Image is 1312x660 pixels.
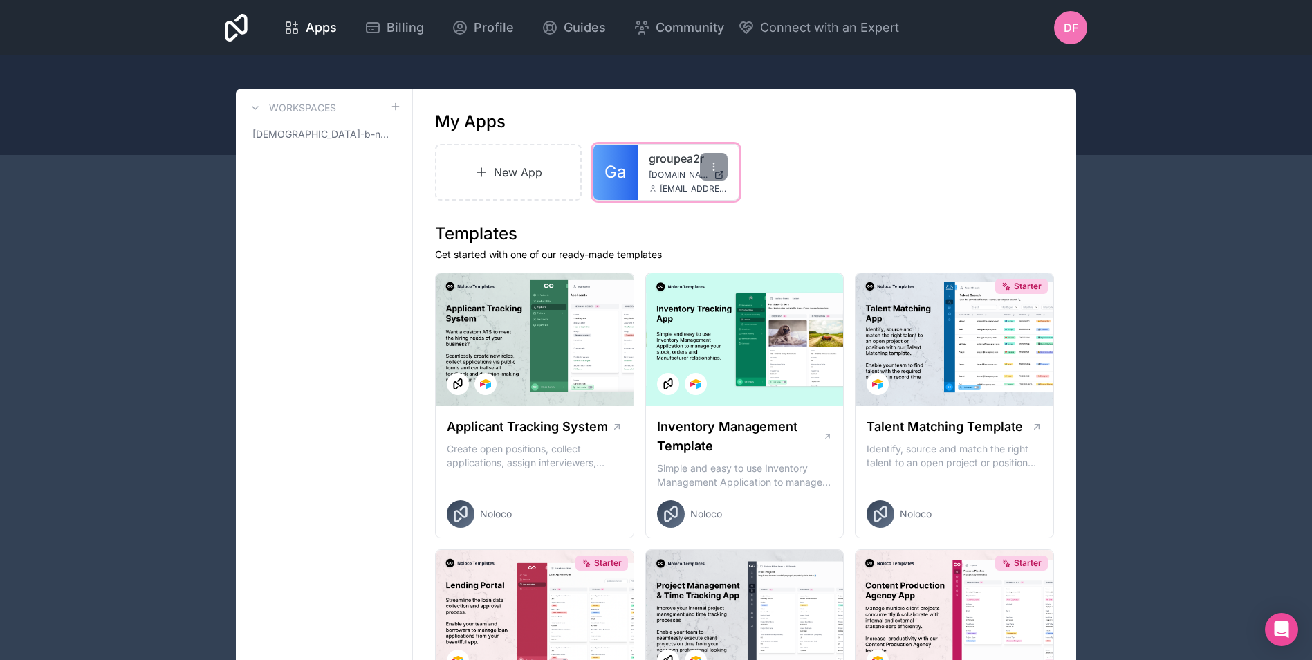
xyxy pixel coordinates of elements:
[441,12,525,43] a: Profile
[480,378,491,389] img: Airtable Logo
[474,18,514,37] span: Profile
[306,18,337,37] span: Apps
[564,18,606,37] span: Guides
[247,122,401,147] a: [DEMOGRAPHIC_DATA]-b-ni-fio-ngaindiro
[387,18,424,37] span: Billing
[435,111,506,133] h1: My Apps
[593,145,638,200] a: Ga
[760,18,899,37] span: Connect with an Expert
[867,417,1023,437] h1: Talent Matching Template
[435,248,1054,262] p: Get started with one of our ready-made templates
[530,12,617,43] a: Guides
[269,101,336,115] h3: Workspaces
[594,558,622,569] span: Starter
[867,442,1042,470] p: Identify, source and match the right talent to an open project or position with our Talent Matchi...
[872,378,883,389] img: Airtable Logo
[690,378,701,389] img: Airtable Logo
[353,12,435,43] a: Billing
[1014,558,1042,569] span: Starter
[690,507,722,521] span: Noloco
[247,100,336,116] a: Workspaces
[900,507,932,521] span: Noloco
[657,417,823,456] h1: Inventory Management Template
[604,161,626,183] span: Ga
[435,144,582,201] a: New App
[447,442,622,470] p: Create open positions, collect applications, assign interviewers, centralise candidate feedback a...
[252,127,390,141] span: [DEMOGRAPHIC_DATA]-b-ni-fio-ngaindiro
[649,169,708,181] span: [DOMAIN_NAME]
[649,169,728,181] a: [DOMAIN_NAME]
[622,12,735,43] a: Community
[1265,613,1298,646] div: Open Intercom Messenger
[738,18,899,37] button: Connect with an Expert
[447,417,608,437] h1: Applicant Tracking System
[480,507,512,521] span: Noloco
[660,183,728,194] span: [EMAIL_ADDRESS][DOMAIN_NAME]
[656,18,724,37] span: Community
[435,223,1054,245] h1: Templates
[657,461,833,489] p: Simple and easy to use Inventory Management Application to manage your stock, orders and Manufact...
[272,12,348,43] a: Apps
[1014,281,1042,292] span: Starter
[1064,19,1078,36] span: DF
[649,150,728,167] a: groupea2r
